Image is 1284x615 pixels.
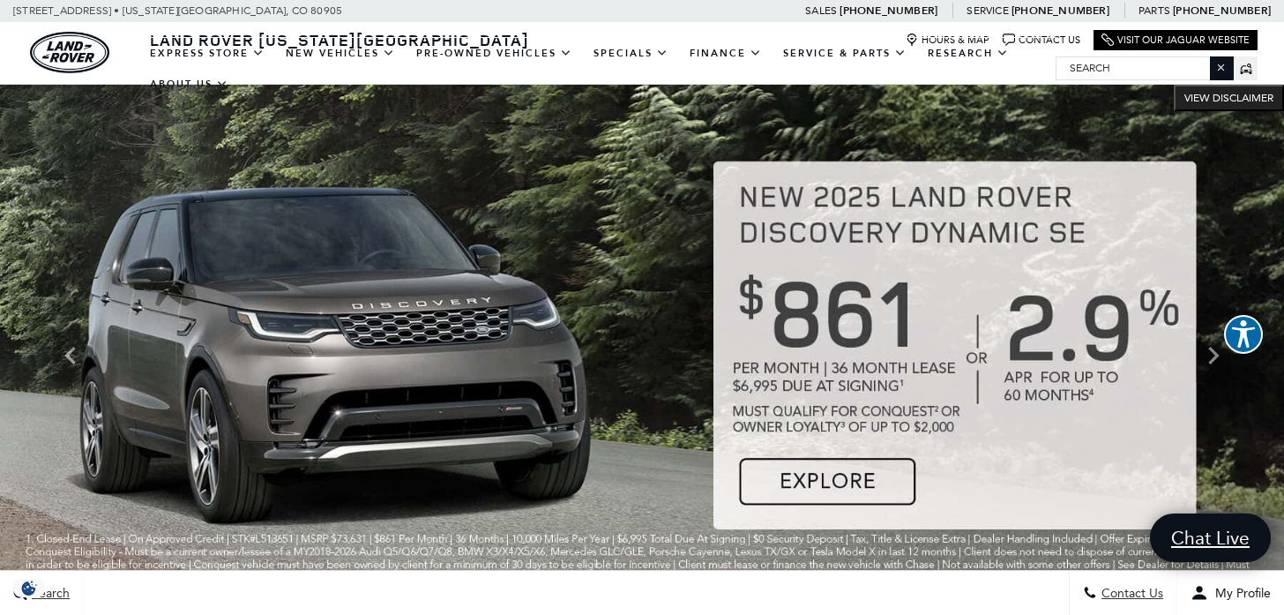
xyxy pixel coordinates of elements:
a: Research [917,38,1019,69]
button: VIEW DISCLAIMER [1174,85,1284,111]
img: Opt-Out Icon [9,579,49,597]
span: Parts [1138,4,1170,17]
a: [STREET_ADDRESS] • [US_STATE][GEOGRAPHIC_DATA], CO 80905 [13,4,342,17]
span: Land Rover [US_STATE][GEOGRAPHIC_DATA] [150,29,529,50]
span: Sales [805,4,837,17]
aside: Accessibility Help Desk [1224,315,1263,357]
a: Service & Parts [773,38,917,69]
a: Chat Live [1150,514,1271,562]
a: Specials [583,38,679,69]
section: Click to Open Cookie Consent Modal [9,579,49,597]
a: Visit Our Jaguar Website [1101,34,1250,47]
span: Service [967,4,1008,17]
a: Contact Us [1003,34,1080,47]
a: Pre-Owned Vehicles [406,38,583,69]
div: Next [1196,329,1231,382]
a: Hours & Map [906,34,989,47]
a: EXPRESS STORE [139,38,275,69]
a: land-rover [30,32,109,73]
button: Close the search field [1210,56,1232,79]
span: Contact Us [1097,586,1163,601]
div: Previous [53,329,88,382]
span: VIEW DISCLAIMER [1184,91,1273,105]
a: Finance [679,38,773,69]
a: [PHONE_NUMBER] [1173,4,1271,18]
img: Land Rover [30,32,109,73]
a: Land Rover [US_STATE][GEOGRAPHIC_DATA] [139,29,540,50]
span: Chat Live [1162,526,1258,550]
button: Explore your accessibility options [1224,315,1263,354]
span: My Profile [1208,586,1271,601]
a: New Vehicles [275,38,406,69]
a: [PHONE_NUMBER] [840,4,937,18]
a: [PHONE_NUMBER] [1012,4,1109,18]
input: Search [1056,57,1233,79]
button: Open user profile menu [1177,571,1284,615]
a: About Us [139,69,239,100]
nav: Main Navigation [139,38,1056,100]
